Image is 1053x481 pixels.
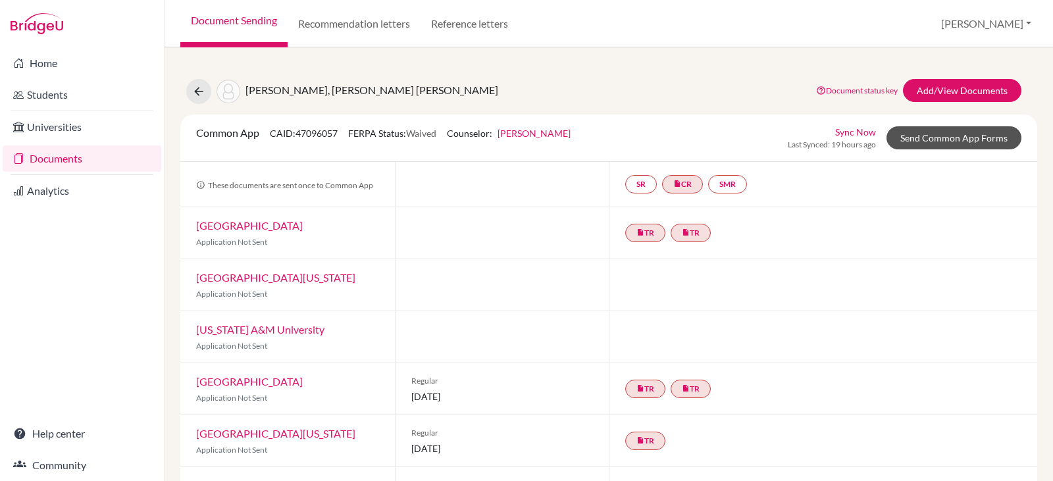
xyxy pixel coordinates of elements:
span: [PERSON_NAME], [PERSON_NAME] [PERSON_NAME] [245,84,498,96]
a: [US_STATE] A&M University [196,323,324,336]
a: Documents [3,145,161,172]
a: Sync Now [835,125,876,139]
i: insert_drive_file [636,228,644,236]
a: Analytics [3,178,161,204]
span: Counselor: [447,128,571,139]
a: Community [3,452,161,478]
a: [GEOGRAPHIC_DATA] [196,375,303,388]
a: SR [625,175,657,193]
span: CAID: 47096057 [270,128,338,139]
i: insert_drive_file [682,228,690,236]
button: [PERSON_NAME] [935,11,1037,36]
a: Help center [3,420,161,447]
i: insert_drive_file [682,384,690,392]
a: [GEOGRAPHIC_DATA][US_STATE] [196,427,355,440]
a: [GEOGRAPHIC_DATA][US_STATE] [196,271,355,284]
a: [GEOGRAPHIC_DATA] [196,219,303,232]
a: insert_drive_fileTR [625,224,665,242]
a: Send Common App Forms [886,126,1021,149]
a: insert_drive_fileTR [625,432,665,450]
a: Students [3,82,161,108]
span: Common App [196,126,259,139]
span: Application Not Sent [196,289,267,299]
span: FERPA Status: [348,128,436,139]
span: [DATE] [411,390,594,403]
a: [PERSON_NAME] [498,128,571,139]
a: insert_drive_fileTR [625,380,665,398]
a: insert_drive_fileTR [671,224,711,242]
i: insert_drive_file [673,180,681,188]
span: Waived [406,128,436,139]
img: Bridge-U [11,13,63,34]
i: insert_drive_file [636,384,644,392]
span: Application Not Sent [196,237,267,247]
a: Universities [3,114,161,140]
a: Add/View Documents [903,79,1021,102]
span: Application Not Sent [196,341,267,351]
a: Home [3,50,161,76]
a: insert_drive_fileCR [662,175,703,193]
span: Regular [411,375,594,387]
i: insert_drive_file [636,436,644,444]
span: Last Synced: 19 hours ago [788,139,876,151]
span: Application Not Sent [196,445,267,455]
span: Regular [411,427,594,439]
span: [DATE] [411,442,594,455]
span: These documents are sent once to Common App [196,180,373,190]
span: Application Not Sent [196,393,267,403]
a: Document status key [816,86,898,95]
a: insert_drive_fileTR [671,380,711,398]
a: SMR [708,175,747,193]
